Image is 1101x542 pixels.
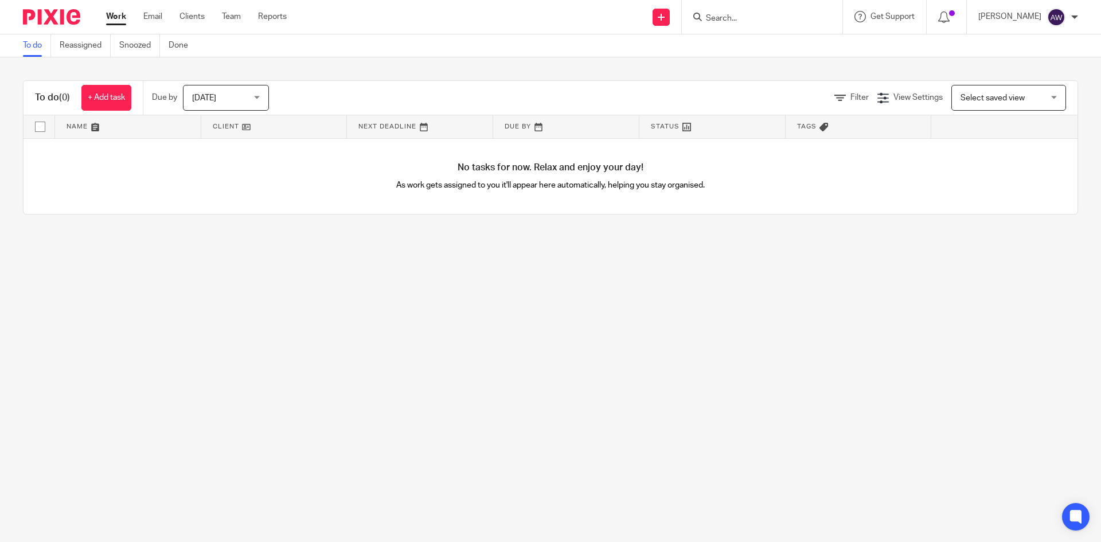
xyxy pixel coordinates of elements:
a: Email [143,11,162,22]
input: Search [705,14,808,24]
span: Tags [797,123,817,130]
p: As work gets assigned to you it'll appear here automatically, helping you stay organised. [287,180,814,191]
h1: To do [35,92,70,104]
span: (0) [59,93,70,102]
a: Clients [179,11,205,22]
a: Reassigned [60,34,111,57]
img: Pixie [23,9,80,25]
span: Filter [850,93,869,102]
span: View Settings [893,93,943,102]
p: Due by [152,92,177,103]
span: Get Support [870,13,915,21]
span: Select saved view [961,94,1025,102]
span: [DATE] [192,94,216,102]
p: [PERSON_NAME] [978,11,1041,22]
a: Team [222,11,241,22]
a: Snoozed [119,34,160,57]
a: To do [23,34,51,57]
a: Reports [258,11,287,22]
a: + Add task [81,85,131,111]
h4: No tasks for now. Relax and enjoy your day! [24,162,1077,174]
img: svg%3E [1047,8,1065,26]
a: Work [106,11,126,22]
a: Done [169,34,197,57]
